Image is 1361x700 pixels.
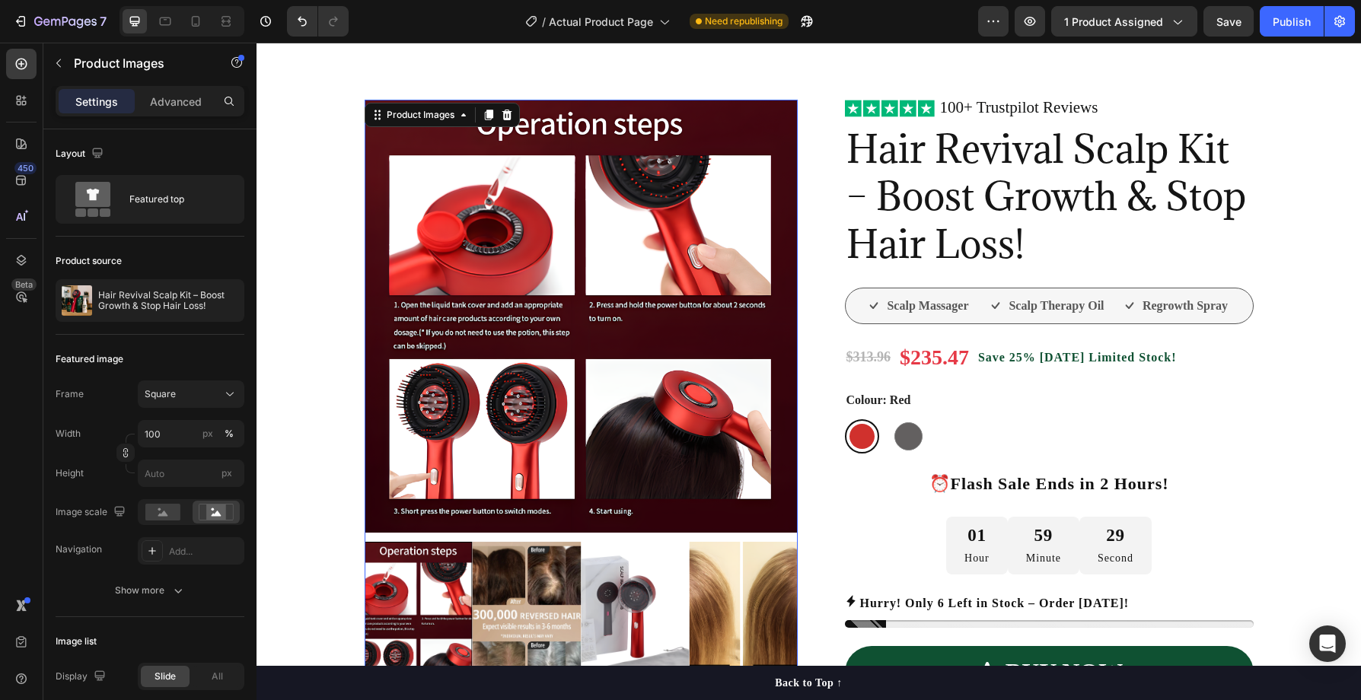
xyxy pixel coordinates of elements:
span: Slide [155,670,176,683]
button: BUY NOW [588,603,997,657]
button: Square [138,380,244,408]
div: 59 [770,480,805,507]
div: $313.96 [588,304,636,325]
label: Height [56,466,84,480]
button: 7 [6,6,113,37]
h1: Hair Revival Scalp Kit – Boost Growth & Stop Hair Loss! [588,81,997,227]
input: px% [138,420,244,447]
div: $235.47 [642,300,714,330]
p: Minute [770,506,805,525]
input: px [138,460,244,487]
div: BUY NOW [749,614,866,646]
div: Open Intercom Messenger [1309,625,1346,662]
div: Add... [169,545,241,558]
span: 1 [684,56,692,74]
img: product feature img [62,285,92,316]
div: 01 [708,480,733,507]
span: Need republishing [705,14,782,28]
span: ⏰ [673,431,913,450]
span: Save [1216,15,1241,28]
span: Square [145,387,176,401]
button: % [199,425,217,443]
div: Featured image [56,352,123,366]
legend: Colour: Red [588,348,656,367]
button: Save [1203,6,1254,37]
label: Width [56,427,81,441]
button: Show more [56,577,244,604]
p: Hour [708,506,733,525]
p: 7 [100,12,107,30]
div: Image list [56,635,97,648]
span: 00+ Trustpilot Reviews [691,56,841,74]
button: px [220,425,238,443]
strong: Regrowth Spray [886,256,971,269]
span: All [212,670,223,683]
strong: Save 25% [DATE] Limited Stock! [722,308,920,321]
button: Publish [1260,6,1324,37]
div: Undo/Redo [287,6,349,37]
div: Show more [115,583,186,598]
strong: Scalp Therapy Oil [752,256,847,269]
div: Publish [1273,14,1311,30]
div: Featured top [129,182,222,217]
span: / [542,14,546,30]
div: 29 [841,480,877,507]
p: Settings [75,94,118,110]
div: Beta [11,278,37,291]
label: Frame [56,387,84,401]
div: % [225,427,234,441]
p: Second [841,506,877,525]
div: 450 [14,162,37,174]
p: Advanced [150,94,202,110]
iframe: Design area [257,43,1361,700]
div: Navigation [56,542,102,556]
span: 1 product assigned [1064,14,1163,30]
div: px [202,427,213,441]
strong: Flash Sale Ends in 2 Hours! [694,431,913,450]
strong: Scalp Massager [630,256,712,269]
div: Display [56,667,109,687]
button: 1 product assigned [1051,6,1197,37]
div: Product source [56,254,122,268]
p: Hurry! Only 6 Left in Stock – Order [DATE]! [604,550,873,572]
p: Hair Revival Scalp Kit – Boost Growth & Stop Hair Loss! [98,290,238,311]
div: Image scale [56,502,129,523]
span: Actual Product Page [549,14,653,30]
div: Back to Top ↑ [518,632,586,648]
p: Product Images [74,54,203,72]
span: px [222,467,232,479]
div: Layout [56,144,107,164]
